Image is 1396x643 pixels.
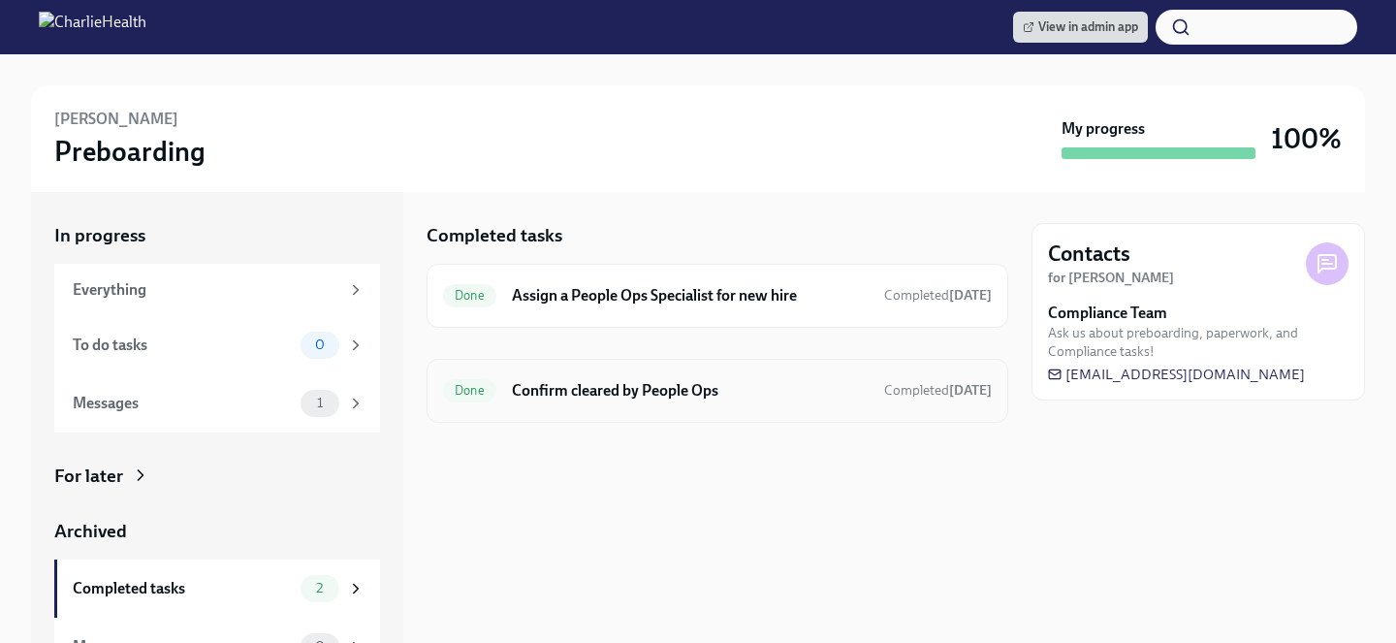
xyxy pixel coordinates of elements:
h5: Completed tasks [427,223,562,248]
a: Archived [54,519,380,544]
h4: Contacts [1048,240,1130,269]
span: September 17th, 2025 13:08 [884,381,992,400]
img: CharlieHealth [39,12,146,43]
a: In progress [54,223,380,248]
a: Everything [54,264,380,316]
span: 0 [303,338,336,352]
span: Ask us about preboarding, paperwork, and Compliance tasks! [1048,324,1348,361]
span: Completed [884,287,992,304]
a: View in admin app [1013,12,1148,43]
h3: 100% [1271,121,1342,156]
a: To do tasks0 [54,316,380,374]
a: DoneConfirm cleared by People OpsCompleted[DATE] [443,375,992,406]
div: Messages [73,393,293,414]
div: To do tasks [73,335,293,356]
div: Everything [73,279,339,301]
strong: Compliance Team [1048,303,1167,324]
strong: [DATE] [949,382,992,399]
span: August 29th, 2025 07:50 [884,286,992,305]
span: Done [443,383,496,398]
h6: [PERSON_NAME] [54,109,178,130]
span: Completed [884,382,992,399]
h6: Confirm cleared by People Ops [512,380,869,402]
h6: Assign a People Ops Specialist for new hire [512,285,869,306]
span: View in admin app [1023,17,1138,37]
a: DoneAssign a People Ops Specialist for new hireCompleted[DATE] [443,280,992,311]
strong: My progress [1062,118,1145,140]
h3: Preboarding [54,134,206,169]
a: Completed tasks2 [54,560,380,618]
strong: for [PERSON_NAME] [1048,270,1174,286]
div: For later [54,464,123,489]
span: 2 [304,581,334,595]
a: [EMAIL_ADDRESS][DOMAIN_NAME] [1048,365,1305,384]
div: Completed tasks [73,578,293,599]
a: Messages1 [54,374,380,433]
span: Done [443,288,496,303]
a: For later [54,464,380,489]
span: 1 [305,396,334,410]
strong: [DATE] [949,287,992,304]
